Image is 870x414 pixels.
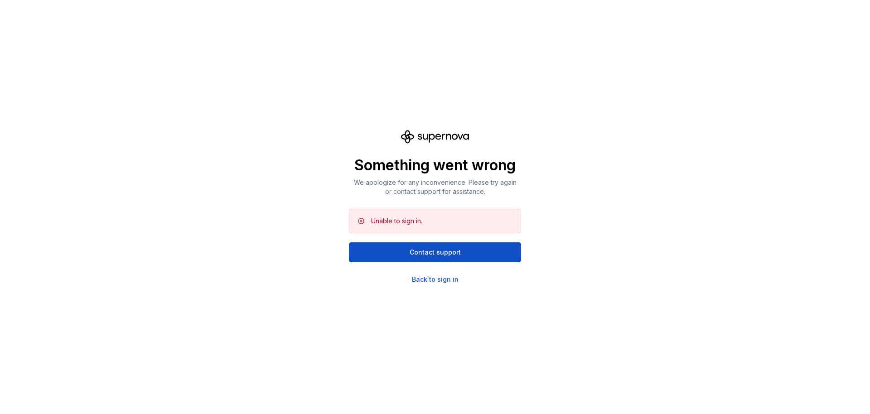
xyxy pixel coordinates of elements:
a: Back to sign in [412,275,459,284]
p: We apologize for any inconvenience. Please try again or contact support for assistance. [349,178,521,196]
span: Contact support [410,248,461,257]
div: Unable to sign in. [371,217,422,226]
button: Contact support [349,242,521,262]
p: Something went wrong [349,156,521,174]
